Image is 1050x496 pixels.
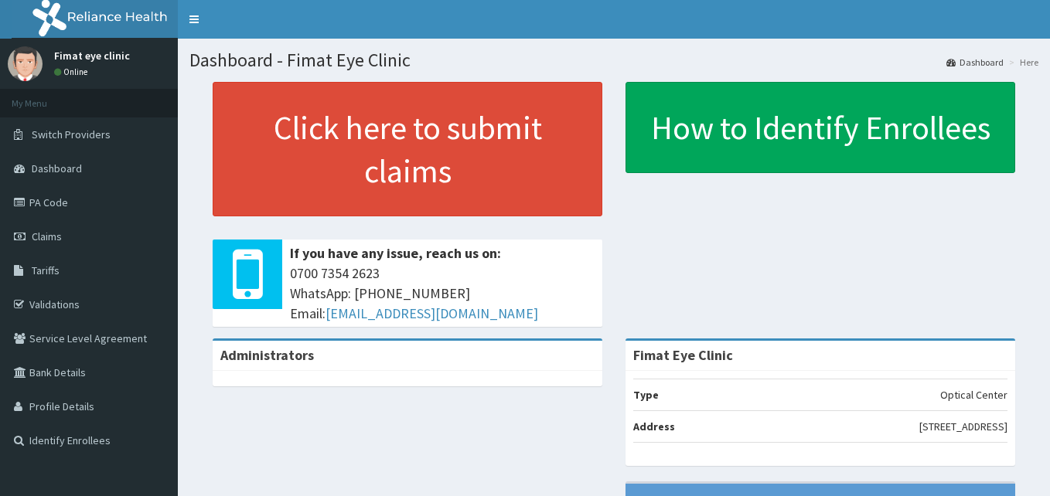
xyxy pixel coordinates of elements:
a: How to Identify Enrollees [626,82,1015,173]
a: [EMAIL_ADDRESS][DOMAIN_NAME] [326,304,538,322]
span: Dashboard [32,161,82,175]
b: Administrators [220,346,314,364]
b: Address [633,420,675,433]
strong: Fimat Eye Clinic [633,346,733,364]
a: Dashboard [946,56,1004,69]
p: Optical Center [940,387,1007,403]
img: User Image [8,46,43,81]
b: If you have any issue, reach us on: [290,244,501,262]
a: Online [54,66,91,77]
p: Fimat eye clinic [54,50,130,61]
b: Type [633,388,659,402]
p: [STREET_ADDRESS] [919,419,1007,434]
span: 0700 7354 2623 WhatsApp: [PHONE_NUMBER] Email: [290,263,595,323]
h1: Dashboard - Fimat Eye Clinic [189,50,1038,70]
li: Here [1005,56,1038,69]
span: Switch Providers [32,127,111,141]
span: Claims [32,229,62,243]
a: Click here to submit claims [213,82,602,216]
span: Tariffs [32,263,60,277]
